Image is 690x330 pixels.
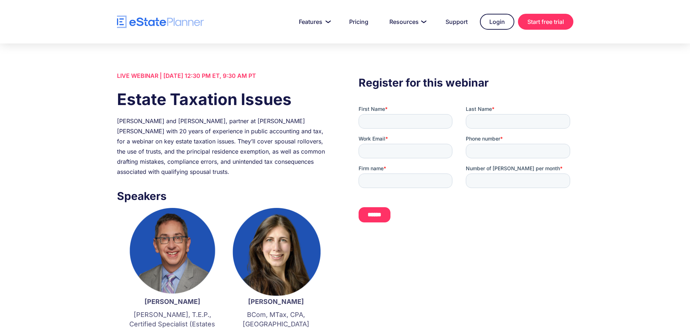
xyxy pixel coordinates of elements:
iframe: Form 0 [359,105,573,229]
a: Resources [381,14,433,29]
a: Start free trial [518,14,573,30]
a: home [117,16,204,28]
a: Pricing [340,14,377,29]
h1: Estate Taxation Issues [117,88,331,110]
strong: [PERSON_NAME] [145,298,200,305]
a: Login [480,14,514,30]
a: Support [437,14,476,29]
a: Features [290,14,337,29]
p: BCom, MTax, CPA, [GEOGRAPHIC_DATA] [231,310,321,329]
h3: Register for this webinar [359,74,573,91]
div: [PERSON_NAME] and [PERSON_NAME], partner at [PERSON_NAME] [PERSON_NAME] with 20 years of experien... [117,116,331,177]
div: LIVE WEBINAR | [DATE] 12:30 PM ET, 9:30 AM PT [117,71,331,81]
h3: Speakers [117,188,331,204]
strong: [PERSON_NAME] [248,298,304,305]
